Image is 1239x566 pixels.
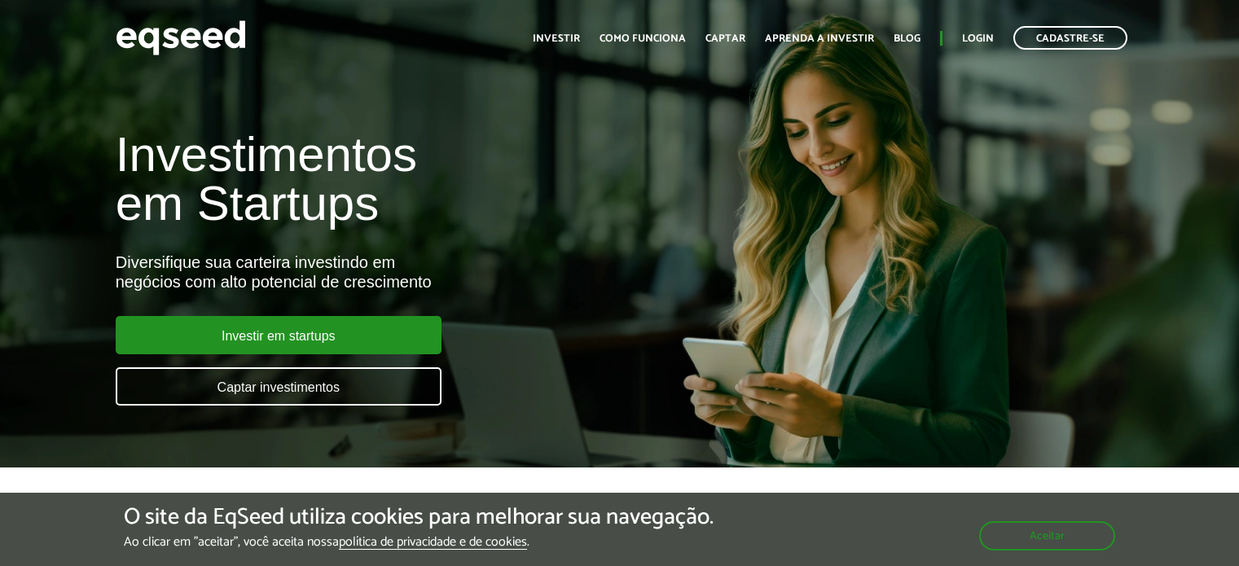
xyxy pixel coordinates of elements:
img: EqSeed [116,16,246,59]
div: Diversifique sua carteira investindo em negócios com alto potencial de crescimento [116,252,711,292]
a: Investir [533,33,580,44]
a: política de privacidade e de cookies [339,536,527,550]
a: Investir em startups [116,316,442,354]
p: Ao clicar em "aceitar", você aceita nossa . [124,534,714,550]
h5: O site da EqSeed utiliza cookies para melhorar sua navegação. [124,505,714,530]
a: Login [962,33,994,44]
h1: Investimentos em Startups [116,130,711,228]
a: Blog [894,33,920,44]
a: Cadastre-se [1013,26,1127,50]
a: Captar [705,33,745,44]
a: Aprenda a investir [765,33,874,44]
a: Como funciona [600,33,686,44]
a: Captar investimentos [116,367,442,406]
button: Aceitar [979,521,1115,551]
